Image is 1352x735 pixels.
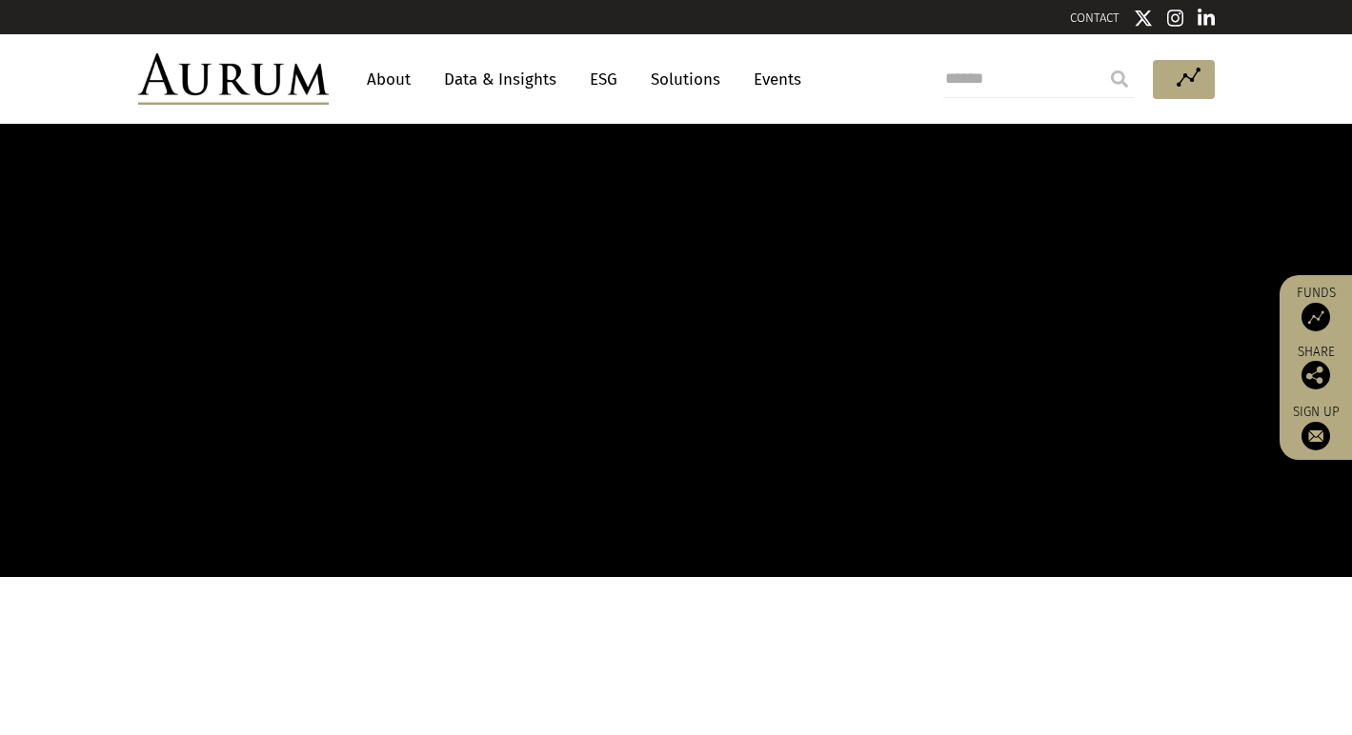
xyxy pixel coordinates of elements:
img: Aurum [138,53,329,105]
a: CONTACT [1070,10,1120,25]
a: Data & Insights [434,62,566,97]
a: Solutions [641,62,730,97]
a: Funds [1289,285,1342,331]
a: ESG [580,62,627,97]
a: About [357,62,420,97]
a: Sign up [1289,404,1342,450]
img: Linkedin icon [1198,9,1215,28]
img: Instagram icon [1167,9,1184,28]
a: Events [744,62,801,97]
img: Share this post [1302,361,1330,389]
img: Twitter icon [1134,9,1153,28]
img: Access Funds [1302,303,1330,331]
div: Share [1289,346,1342,389]
img: Sign up to our newsletter [1302,422,1330,450]
input: Submit [1100,60,1139,98]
